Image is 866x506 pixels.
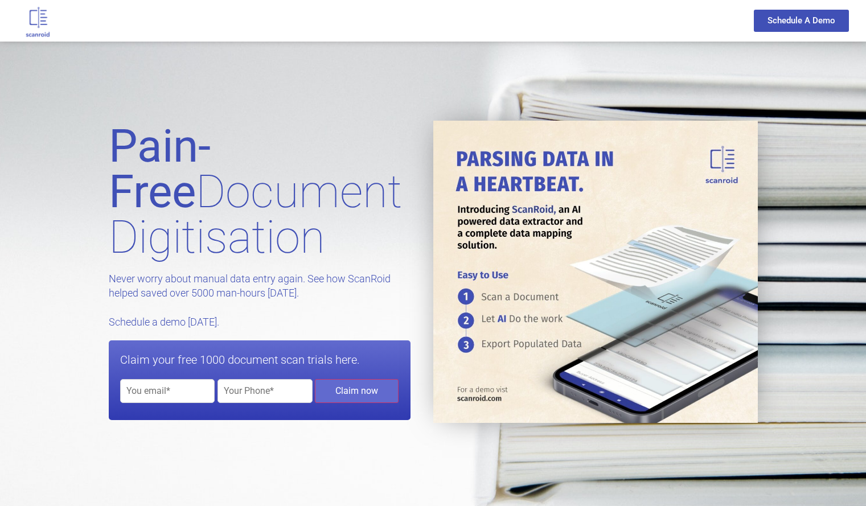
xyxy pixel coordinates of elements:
a: Schedule A Demo [754,10,849,32]
button: Claim now [315,379,399,403]
h2: Claim your free 1000 document scan trials here. [120,352,399,368]
h1: Document Digitisation [109,124,411,260]
span: Schedule A Demo [768,17,835,25]
input: You email* [120,379,215,403]
h2: Never worry about manual data entry again. See how ScanRoid helped saved over 5000 man-hours [DAT... [109,271,411,329]
input: Your Phone* [217,379,313,403]
b: Pain-Free [109,120,211,219]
